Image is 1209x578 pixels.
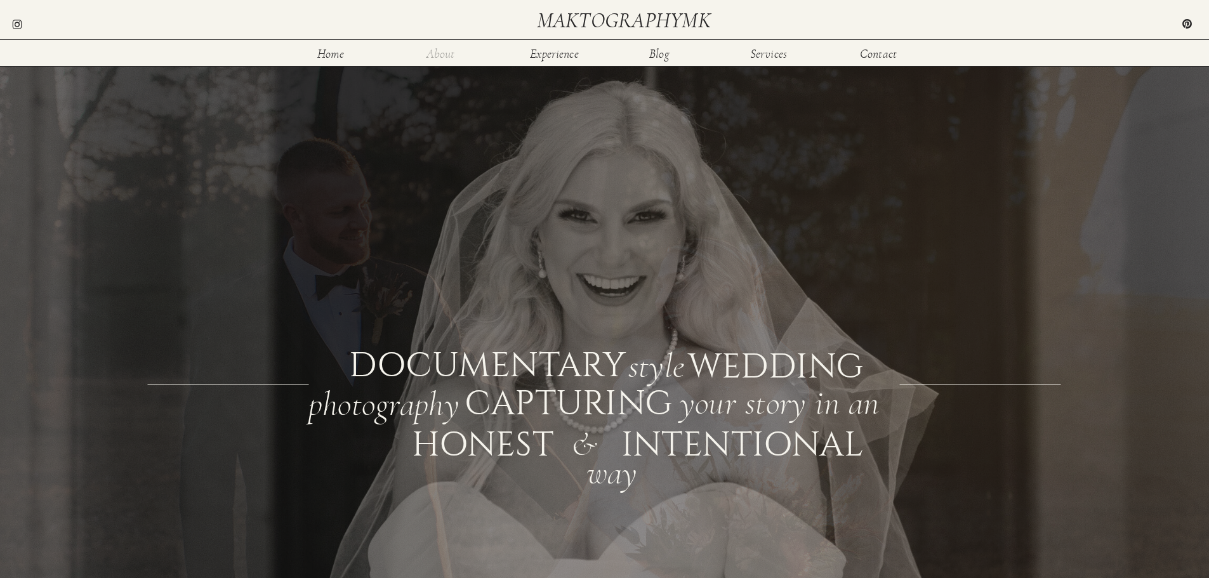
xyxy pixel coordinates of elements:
div: way [586,456,649,485]
div: WEDDING [688,350,861,377]
a: About [420,48,461,58]
div: documentary [349,348,621,378]
div: honest [412,428,504,456]
a: Experience [529,48,580,58]
div: photography [308,388,461,417]
div: & [571,428,609,457]
div: CAPTURING [465,386,614,415]
div: your story in an [680,386,897,415]
a: Home [310,48,352,58]
a: maktographymk [537,10,716,31]
a: Blog [639,48,680,58]
div: style [628,350,684,377]
a: Services [748,48,789,58]
div: intentional [621,428,713,456]
a: Contact [858,48,899,58]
